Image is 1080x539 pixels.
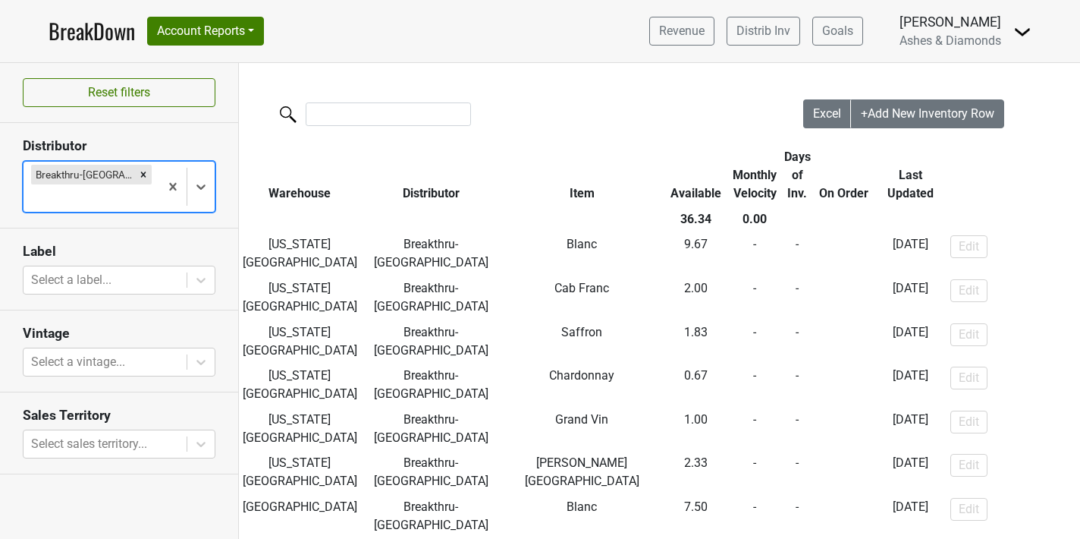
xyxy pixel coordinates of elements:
span: Ashes & Diamonds [899,33,1001,48]
th: Days of Inv.: activate to sort column ascending [780,144,815,206]
td: - [815,363,874,407]
td: [US_STATE][GEOGRAPHIC_DATA] [239,363,361,407]
td: Breakthru-[GEOGRAPHIC_DATA] [361,451,502,495]
span: +Add New Inventory Row [861,106,994,121]
td: [DATE] [874,494,947,538]
td: - [780,276,815,320]
td: - [815,407,874,451]
button: Edit [950,279,987,302]
h3: Distributor [23,138,215,154]
td: [DATE] [874,320,947,364]
td: - [729,494,780,538]
a: Goals [812,17,863,46]
th: Item: activate to sort column ascending [501,144,662,206]
td: - [815,451,874,495]
td: 2.33 [662,451,729,495]
td: [DATE] [874,232,947,276]
td: [US_STATE][GEOGRAPHIC_DATA] [239,407,361,451]
img: Dropdown Menu [1013,23,1031,41]
h3: Vintage [23,326,215,342]
button: Edit [950,323,987,346]
span: Saffron [561,325,602,339]
td: [DATE] [874,363,947,407]
span: Grand Vin [555,412,608,427]
th: 0.00 [729,206,780,232]
td: - [815,232,874,276]
button: Reset filters [23,78,215,107]
td: 1.83 [662,320,729,364]
button: Edit [950,498,987,521]
th: Last Updated: activate to sort column ascending [874,144,947,206]
td: 2.00 [662,276,729,320]
td: [GEOGRAPHIC_DATA] [239,494,361,538]
span: Blanc [567,500,597,514]
span: [PERSON_NAME][GEOGRAPHIC_DATA] [525,455,639,488]
td: Breakthru-[GEOGRAPHIC_DATA] [361,494,502,538]
td: - [729,407,780,451]
td: [US_STATE][GEOGRAPHIC_DATA] [239,276,361,320]
h3: Sales Territory [23,408,215,424]
th: Warehouse: activate to sort column ascending [239,144,361,206]
button: Edit [950,411,987,433]
button: Edit [950,235,987,258]
td: [DATE] [874,451,947,495]
td: - [780,232,815,276]
span: Cab Franc [554,281,609,295]
td: [US_STATE][GEOGRAPHIC_DATA] [239,232,361,276]
td: - [729,363,780,407]
th: Distributor: activate to sort column ascending [361,144,502,206]
span: Blanc [567,237,597,251]
h3: Label [23,244,215,260]
td: Breakthru-[GEOGRAPHIC_DATA] [361,407,502,451]
td: - [729,232,780,276]
span: Excel [813,106,841,121]
td: [US_STATE][GEOGRAPHIC_DATA] [239,320,361,364]
td: Breakthru-[GEOGRAPHIC_DATA] [361,320,502,364]
div: Breakthru-[GEOGRAPHIC_DATA] [31,165,135,184]
td: Breakthru-[GEOGRAPHIC_DATA] [361,232,502,276]
td: - [729,451,780,495]
th: Monthly Velocity: activate to sort column ascending [729,144,780,206]
td: Breakthru-[GEOGRAPHIC_DATA] [361,363,502,407]
a: BreakDown [49,15,135,47]
td: - [815,320,874,364]
td: - [780,494,815,538]
td: [DATE] [874,407,947,451]
td: - [780,407,815,451]
button: +Add New Inventory Row [851,99,1004,128]
button: Account Reports [147,17,264,46]
a: Revenue [649,17,714,46]
td: Breakthru-[GEOGRAPHIC_DATA] [361,276,502,320]
td: - [815,494,874,538]
td: 0.67 [662,363,729,407]
span: Chardonnay [549,368,614,383]
a: Distrib Inv [727,17,800,46]
td: 9.67 [662,232,729,276]
td: 7.50 [662,494,729,538]
th: Available: activate to sort column ascending [662,144,729,206]
td: - [780,320,815,364]
td: - [729,320,780,364]
td: [DATE] [874,276,947,320]
button: Edit [950,367,987,389]
td: - [780,363,815,407]
th: 36.34 [662,206,729,232]
th: On Order: activate to sort column ascending [815,144,874,206]
div: [PERSON_NAME] [899,12,1001,32]
button: Edit [950,454,987,477]
td: - [815,276,874,320]
td: [US_STATE][GEOGRAPHIC_DATA] [239,451,361,495]
td: 1.00 [662,407,729,451]
div: Remove Breakthru-MO [135,165,152,184]
td: - [729,276,780,320]
button: Excel [803,99,852,128]
td: - [780,451,815,495]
